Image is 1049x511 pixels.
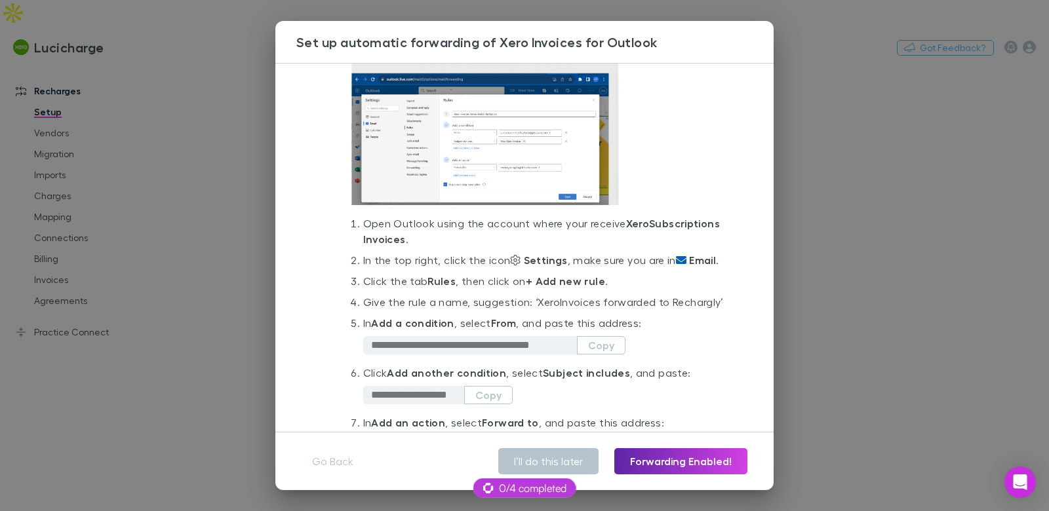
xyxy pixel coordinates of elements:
[526,274,605,288] strong: + Add new rule
[363,315,724,365] li: In , select , and paste this address:
[614,448,747,474] button: Forwarding Enabled!
[491,316,516,330] strong: From
[1004,466,1036,498] div: Open Intercom Messenger
[387,366,506,379] strong: Add another condition
[464,386,513,404] button: Copy
[363,216,724,252] li: Open Outlook using the account where your receive .
[498,448,599,474] button: I’ll do this later
[427,274,456,288] strong: Rules
[351,56,619,205] img: OutlookAutoFwd
[371,416,445,429] strong: Add an action
[543,366,630,379] strong: Subject includes
[296,34,774,50] h3: Set up automatic forwarding of Xero Invoices for Outlook
[363,294,724,315] li: Give the rule a name, suggestion: ‘ Xero Invoices forwarded to Rechargly’
[577,336,625,354] button: Copy
[363,415,724,464] li: In , select , and paste this address:
[302,448,364,474] button: Go Back
[524,254,568,267] strong: Settings
[689,254,716,267] strong: Email
[371,316,454,330] strong: Add a condition
[363,252,724,273] li: In the top right, click the icon , make sure you are in .
[363,365,724,415] li: Click , select , and paste:
[482,416,539,429] strong: Forward to
[363,273,724,294] li: Click the tab , then click on .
